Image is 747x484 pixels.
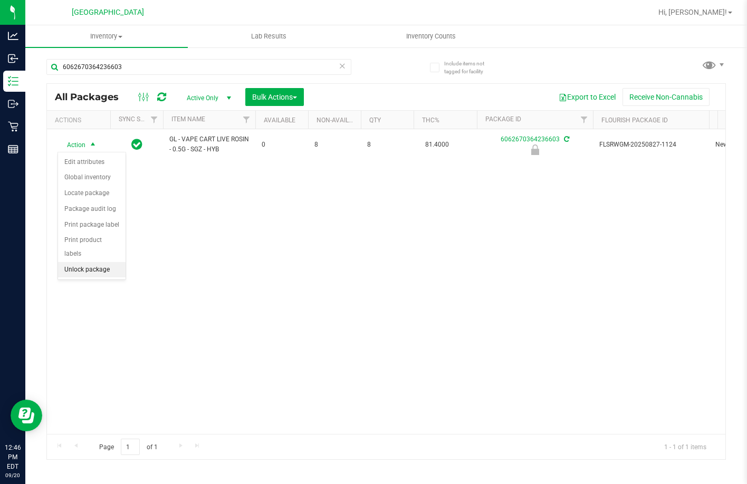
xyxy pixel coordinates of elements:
[5,471,21,479] p: 09/20
[264,117,295,124] a: Available
[131,137,142,152] span: In Sync
[11,400,42,431] iframe: Resource center
[475,144,595,155] div: Newly Received
[146,111,163,129] a: Filter
[262,140,302,150] span: 0
[55,91,129,103] span: All Packages
[119,115,159,123] a: Sync Status
[444,60,497,75] span: Include items not tagged for facility
[58,154,126,170] li: Edit attributes
[5,443,21,471] p: 12:46 PM EDT
[422,117,439,124] a: THC%
[369,117,381,124] a: Qty
[350,25,513,47] a: Inventory Counts
[25,32,188,41] span: Inventory
[58,262,126,278] li: Unlock package
[72,8,144,17] span: [GEOGRAPHIC_DATA]
[8,144,18,154] inline-svg: Reports
[238,111,255,129] a: Filter
[58,233,126,262] li: Print product labels
[8,53,18,64] inline-svg: Inbound
[501,135,560,143] a: 6062670364236603
[601,117,668,124] a: Flourish Package ID
[8,121,18,132] inline-svg: Retail
[252,93,297,101] span: Bulk Actions
[552,88,622,106] button: Export to Excel
[8,99,18,109] inline-svg: Outbound
[622,88,710,106] button: Receive Non-Cannabis
[58,138,86,152] span: Action
[25,25,188,47] a: Inventory
[121,439,140,455] input: 1
[576,111,593,129] a: Filter
[58,186,126,201] li: Locate package
[392,32,470,41] span: Inventory Counts
[245,88,304,106] button: Bulk Actions
[420,137,454,152] span: 81.4000
[658,8,727,16] span: Hi, [PERSON_NAME]!
[58,201,126,217] li: Package audit log
[562,135,569,143] span: Sync from Compliance System
[58,170,126,186] li: Global inventory
[188,25,350,47] a: Lab Results
[317,117,363,124] a: Non-Available
[169,134,249,154] span: GL - VAPE CART LIVE ROSIN - 0.5G - SGZ - HYB
[171,115,205,123] a: Item Name
[485,115,521,123] a: Package ID
[58,217,126,233] li: Print package label
[656,439,715,454] span: 1 - 1 of 1 items
[314,140,355,150] span: 8
[237,32,301,41] span: Lab Results
[8,76,18,86] inline-svg: Inventory
[8,31,18,41] inline-svg: Analytics
[339,59,346,73] span: Clear
[367,140,407,150] span: 8
[55,117,106,124] div: Actions
[46,59,351,75] input: Search Package ID, Item Name, SKU, Lot or Part Number...
[90,439,166,455] span: Page of 1
[599,140,703,150] span: FLSRWGM-20250827-1124
[87,138,100,152] span: select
